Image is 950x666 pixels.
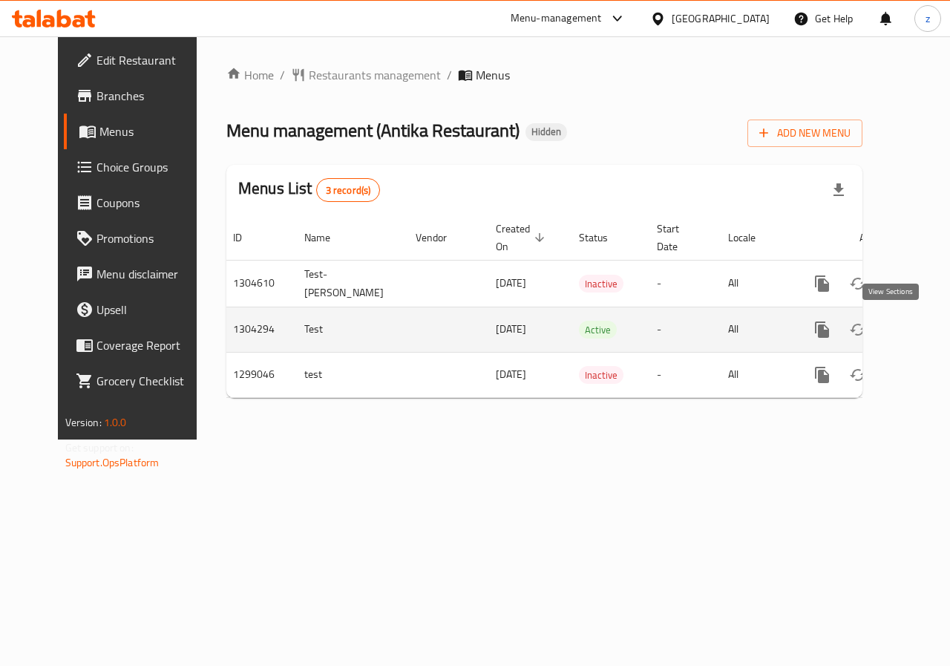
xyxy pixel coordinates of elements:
[579,367,623,384] span: Inactive
[280,66,285,84] li: /
[226,114,520,147] span: Menu management ( Antika Restaurant )
[926,10,930,27] span: z
[221,352,292,397] td: 1299046
[316,178,381,202] div: Total records count
[645,260,716,307] td: -
[805,312,840,347] button: more
[840,357,876,393] button: Change Status
[64,256,217,292] a: Menu disclaimer
[226,66,862,84] nav: breadcrumb
[759,124,851,143] span: Add New Menu
[64,292,217,327] a: Upsell
[579,229,627,247] span: Status
[64,114,217,149] a: Menus
[64,327,217,363] a: Coverage Report
[233,229,261,247] span: ID
[96,158,205,176] span: Choice Groups
[496,365,526,384] span: [DATE]
[716,352,793,397] td: All
[821,172,856,208] div: Export file
[238,177,380,202] h2: Menus List
[64,363,217,399] a: Grocery Checklist
[292,307,404,352] td: Test
[221,260,292,307] td: 1304610
[447,66,452,84] li: /
[657,220,698,255] span: Start Date
[728,229,775,247] span: Locale
[96,265,205,283] span: Menu disclaimer
[292,260,404,307] td: Test- [PERSON_NAME]
[64,42,217,78] a: Edit Restaurant
[747,120,862,147] button: Add New Menu
[476,66,510,84] span: Menus
[104,413,127,432] span: 1.0.0
[496,273,526,293] span: [DATE]
[96,87,205,105] span: Branches
[226,66,274,84] a: Home
[716,307,793,352] td: All
[292,352,404,397] td: test
[645,307,716,352] td: -
[96,372,205,390] span: Grocery Checklist
[511,10,602,27] div: Menu-management
[64,78,217,114] a: Branches
[64,149,217,185] a: Choice Groups
[309,66,441,84] span: Restaurants management
[221,307,292,352] td: 1304294
[496,319,526,339] span: [DATE]
[645,352,716,397] td: -
[805,357,840,393] button: more
[840,266,876,301] button: Change Status
[65,438,134,457] span: Get support on:
[96,51,205,69] span: Edit Restaurant
[96,301,205,319] span: Upsell
[317,183,380,197] span: 3 record(s)
[672,10,770,27] div: [GEOGRAPHIC_DATA]
[64,185,217,221] a: Coupons
[525,123,567,141] div: Hidden
[805,266,840,301] button: more
[579,321,617,339] span: Active
[65,413,102,432] span: Version:
[65,453,160,472] a: Support.OpsPlatform
[716,260,793,307] td: All
[291,66,441,84] a: Restaurants management
[96,336,205,354] span: Coverage Report
[99,123,205,140] span: Menus
[304,229,350,247] span: Name
[579,366,623,384] div: Inactive
[496,220,549,255] span: Created On
[416,229,466,247] span: Vendor
[64,221,217,256] a: Promotions
[579,275,623,293] span: Inactive
[96,194,205,212] span: Coupons
[525,125,567,138] span: Hidden
[96,229,205,247] span: Promotions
